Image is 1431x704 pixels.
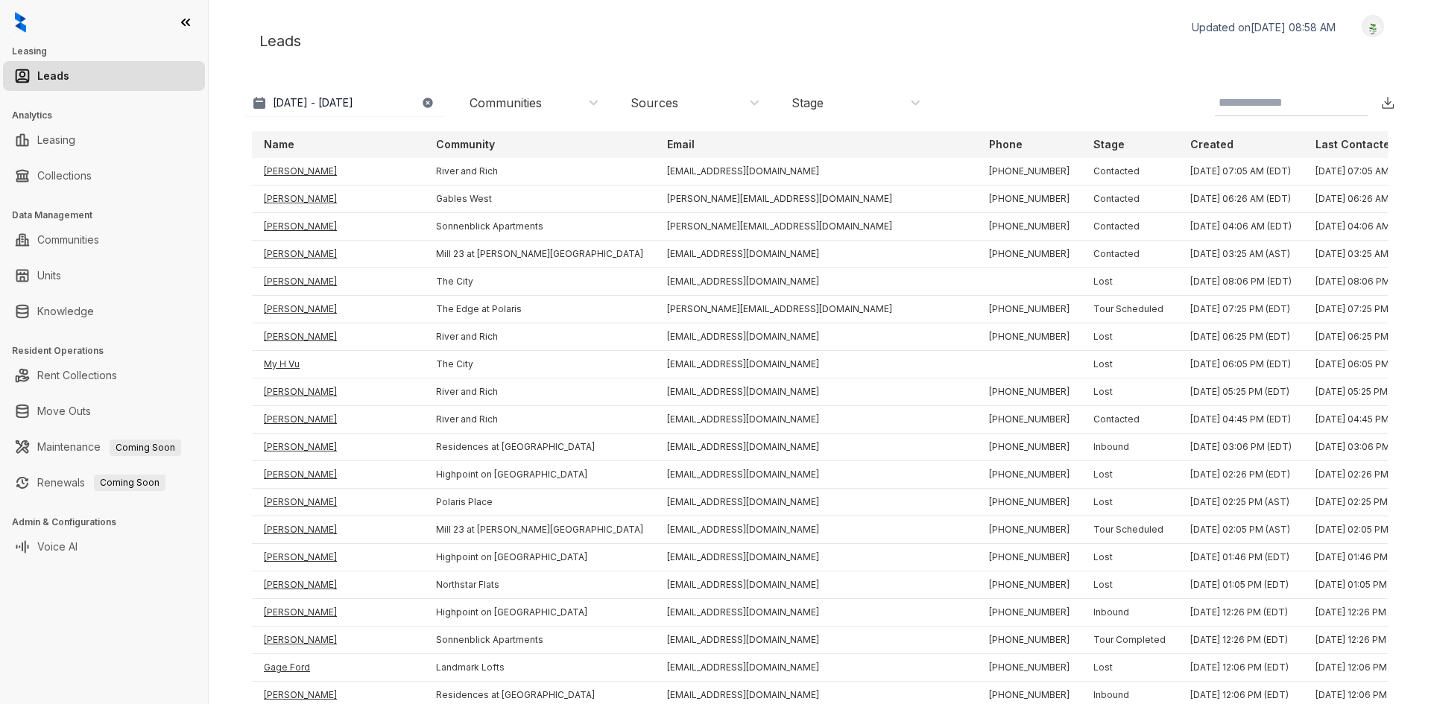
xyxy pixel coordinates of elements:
td: [EMAIL_ADDRESS][DOMAIN_NAME] [655,323,977,351]
td: [DATE] 12:26 PM (EDT) [1178,599,1304,627]
td: Lost [1081,571,1178,599]
td: [EMAIL_ADDRESS][DOMAIN_NAME] [655,627,977,654]
td: Lost [1081,323,1178,351]
td: [PHONE_NUMBER] [977,516,1081,544]
li: Communities [3,225,205,255]
td: [DATE] 01:46 PM (EDT) [1304,544,1429,571]
td: [PERSON_NAME] [252,158,424,185]
td: [DATE] 03:06 PM (EDT) [1178,434,1304,461]
a: Collections [37,161,92,191]
h3: Analytics [12,109,208,122]
td: Northstar Flats [424,571,655,599]
td: [DATE] 02:26 PM (EDT) [1304,461,1429,489]
td: [EMAIL_ADDRESS][DOMAIN_NAME] [655,654,977,682]
td: [EMAIL_ADDRESS][DOMAIN_NAME] [655,571,977,599]
td: [DATE] 01:05 PM (EDT) [1178,571,1304,599]
td: [DATE] 03:25 AM (AST) [1178,241,1304,268]
div: Leads [244,15,1395,67]
td: Lost [1081,654,1178,682]
td: [PHONE_NUMBER] [977,571,1081,599]
td: [DATE] 12:06 PM (EDT) [1304,654,1429,682]
li: Move Outs [3,396,205,426]
td: [DATE] 01:05 PM (EDT) [1304,571,1429,599]
td: [EMAIL_ADDRESS][DOMAIN_NAME] [655,268,977,296]
a: Voice AI [37,532,78,562]
a: Knowledge [37,296,94,326]
img: UserAvatar [1362,19,1383,34]
td: [EMAIL_ADDRESS][DOMAIN_NAME] [655,158,977,185]
td: [DATE] 01:46 PM (EDT) [1178,544,1304,571]
td: [DATE] 02:25 PM (AST) [1304,489,1429,516]
td: Lost [1081,544,1178,571]
td: [PERSON_NAME] [252,213,424,241]
td: [PERSON_NAME] [252,378,424,406]
td: Mill 23 at [PERSON_NAME][GEOGRAPHIC_DATA] [424,516,655,544]
td: [DATE] 02:26 PM (EDT) [1178,461,1304,489]
h3: Leasing [12,45,208,58]
div: Communities [470,95,542,111]
td: [DATE] 03:25 AM (AST) [1304,241,1429,268]
td: [DATE] 06:26 AM (EDT) [1178,185,1304,213]
td: [DATE] 06:05 PM (EDT) [1304,351,1429,378]
td: [DATE] 12:26 PM (EDT) [1178,627,1304,654]
td: [EMAIL_ADDRESS][DOMAIN_NAME] [655,241,977,268]
h3: Resident Operations [12,344,208,358]
td: [PERSON_NAME] [252,323,424,351]
td: [PHONE_NUMBER] [977,241,1081,268]
span: Coming Soon [110,440,181,456]
td: Lost [1081,461,1178,489]
td: The Edge at Polaris [424,296,655,323]
td: Lost [1081,351,1178,378]
img: logo [15,12,26,33]
p: Last Contacted [1315,137,1397,152]
td: [DATE] 03:06 PM (EDT) [1304,434,1429,461]
td: [DATE] 04:45 PM (EDT) [1304,406,1429,434]
td: My H Vu [252,351,424,378]
td: Contacted [1081,185,1178,213]
p: Created [1190,137,1233,152]
td: [PHONE_NUMBER] [977,213,1081,241]
td: Gage Ford [252,654,424,682]
td: [PHONE_NUMBER] [977,158,1081,185]
td: Gables West [424,185,655,213]
td: Inbound [1081,434,1178,461]
a: RenewalsComing Soon [37,468,165,498]
li: Leads [3,61,205,91]
td: River and Rich [424,323,655,351]
li: Collections [3,161,205,191]
li: Rent Collections [3,361,205,390]
td: [EMAIL_ADDRESS][DOMAIN_NAME] [655,544,977,571]
td: Lost [1081,489,1178,516]
td: The City [424,351,655,378]
td: [DATE] 07:05 AM (EDT) [1304,158,1429,185]
td: [PERSON_NAME] [252,461,424,489]
td: [DATE] 07:05 AM (EDT) [1178,158,1304,185]
td: [PHONE_NUMBER] [977,461,1081,489]
td: Polaris Place [424,489,655,516]
div: Stage [792,95,824,111]
td: [DATE] 06:25 PM (EDT) [1178,323,1304,351]
td: River and Rich [424,158,655,185]
td: [PHONE_NUMBER] [977,489,1081,516]
td: [PERSON_NAME] [252,185,424,213]
td: [PHONE_NUMBER] [977,296,1081,323]
td: [DATE] 05:25 PM (EDT) [1178,378,1304,406]
li: Leasing [3,125,205,155]
td: [PERSON_NAME] [252,241,424,268]
td: Inbound [1081,599,1178,627]
td: [PHONE_NUMBER] [977,323,1081,351]
p: Community [436,137,495,152]
td: [PERSON_NAME] [252,544,424,571]
h3: Admin & Configurations [12,516,208,529]
img: SearchIcon [1352,96,1365,109]
li: Voice AI [3,532,205,562]
button: [DATE] - [DATE] [244,89,446,116]
td: [PERSON_NAME] [252,434,424,461]
td: [EMAIL_ADDRESS][DOMAIN_NAME] [655,489,977,516]
td: [PHONE_NUMBER] [977,654,1081,682]
td: [PERSON_NAME] [252,627,424,654]
li: Units [3,261,205,291]
td: Residences at [GEOGRAPHIC_DATA] [424,434,655,461]
td: [DATE] 06:26 AM (EDT) [1304,185,1429,213]
td: [EMAIL_ADDRESS][DOMAIN_NAME] [655,434,977,461]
